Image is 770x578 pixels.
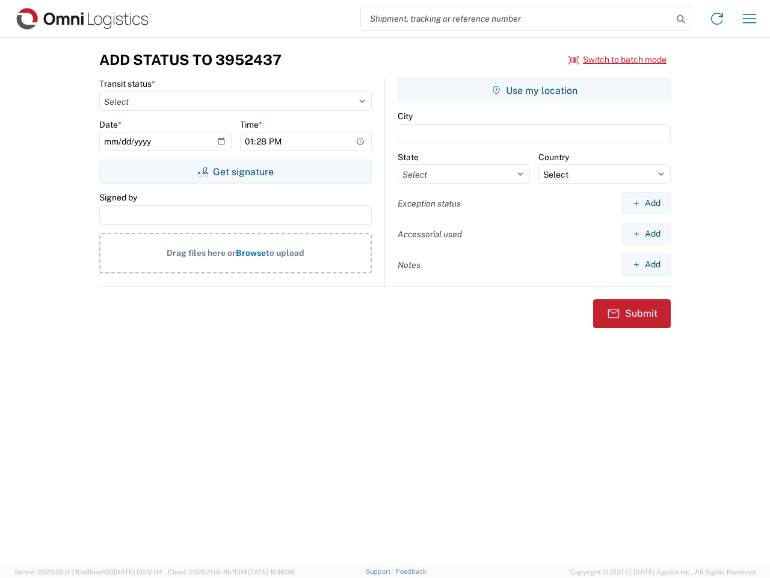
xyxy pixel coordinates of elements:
[361,7,673,30] input: Shipment, tracking or reference number
[99,192,137,203] label: Signed by
[366,568,396,575] a: Support
[398,152,419,163] label: State
[247,568,294,576] span: [DATE] 10:16:38
[99,78,155,89] label: Transit status
[398,229,462,240] label: Accessorial used
[593,299,671,328] button: Submit
[570,567,756,577] span: Copyright © [DATE]-[DATE] Agistix Inc., All Rights Reserved
[168,568,294,576] span: Client: 2025.20.0-8b113f4
[396,568,427,575] a: Feedback
[398,198,461,209] label: Exception status
[622,223,671,245] button: Add
[14,568,162,576] span: Server: 2025.20.0-710e05ee653
[538,152,569,163] label: Country
[568,50,667,70] button: Switch to batch mode
[167,248,236,258] span: Drag files here or
[99,51,282,69] h3: Add Status to 3952437
[99,160,372,184] button: Get signature
[622,192,671,214] button: Add
[622,253,671,276] button: Add
[240,119,262,130] label: Time
[266,248,304,258] span: to upload
[236,248,266,258] span: Browse
[398,78,671,102] button: Use my location
[398,259,420,270] label: Notes
[114,568,162,576] span: [DATE] 09:51:04
[398,111,413,122] label: City
[99,119,122,130] label: Date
